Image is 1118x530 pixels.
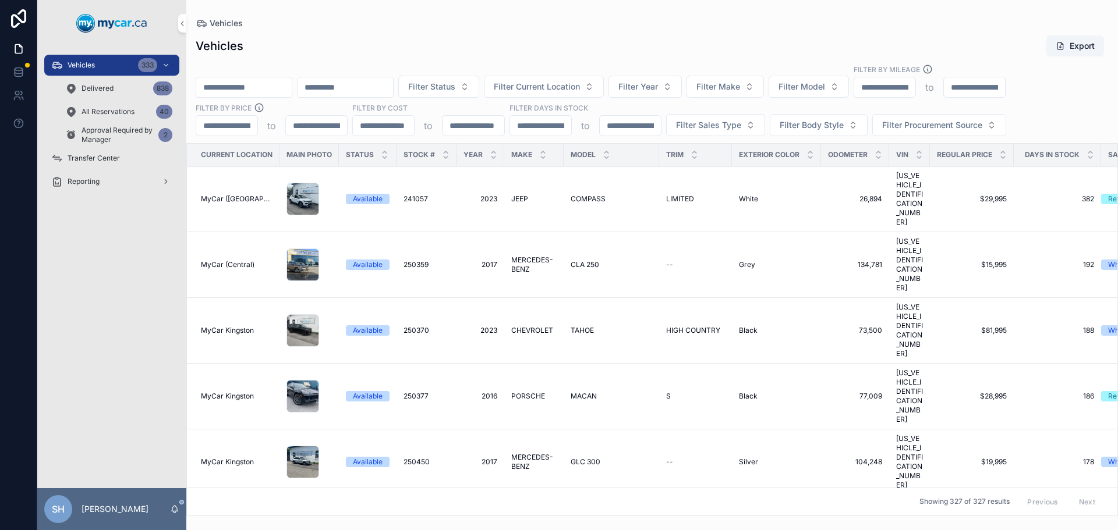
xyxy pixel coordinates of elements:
[82,503,148,515] p: [PERSON_NAME]
[571,392,597,401] span: MACAN
[201,260,254,269] span: MyCar (Central)
[353,457,383,467] div: Available
[1021,326,1094,335] span: 188
[82,126,154,144] span: Approval Required by Manager
[353,194,383,204] div: Available
[571,457,600,467] span: GLC 300
[828,260,882,269] span: 134,781
[666,457,725,467] a: --
[739,392,758,401] span: Black
[196,38,243,54] h1: Vehicles
[201,326,273,335] a: MyCar Kingston
[896,368,923,424] span: [US_VEHICLE_IDENTIFICATION_NUMBER]
[58,101,179,122] a: All Reservations40
[1021,392,1094,401] span: 186
[739,457,758,467] span: Silver
[937,392,1007,401] a: $28,995
[666,457,673,467] span: --
[739,260,755,269] span: Grey
[571,260,652,269] a: CLA 250
[571,457,652,467] a: GLC 300
[571,326,652,335] a: TAHOE
[854,64,920,74] label: Filter By Mileage
[687,76,764,98] button: Select Button
[896,303,923,358] a: [US_VEHICLE_IDENTIFICATION_NUMBER]
[896,237,923,293] a: [US_VEHICLE_IDENTIFICATION_NUMBER]
[739,326,758,335] span: Black
[937,457,1007,467] a: $19,995
[201,457,254,467] span: MyCar Kingston
[201,457,273,467] a: MyCar Kingston
[346,457,390,467] a: Available
[896,150,908,159] span: VIN
[511,326,553,335] span: CHEVROLET
[510,102,588,113] label: Filter Days In Stock
[937,326,1007,335] span: $81,995
[201,392,273,401] a: MyCar Kingston
[404,392,450,401] a: 250377
[511,392,557,401] a: PORSCHE
[882,119,982,131] span: Filter Procurement Source
[464,150,483,159] span: Year
[666,326,725,335] a: HIGH COUNTRY
[828,326,882,335] a: 73,500
[464,326,497,335] a: 2023
[404,150,435,159] span: Stock #
[511,194,528,204] span: JEEP
[739,457,814,467] a: Silver
[1021,260,1094,269] a: 192
[464,260,497,269] a: 2017
[896,171,923,227] a: [US_VEHICLE_IDENTIFICATION_NUMBER]
[201,260,273,269] a: MyCar (Central)
[76,14,147,33] img: App logo
[58,78,179,99] a: Delivered838
[739,326,814,335] a: Black
[408,81,455,93] span: Filter Status
[353,391,383,401] div: Available
[424,119,433,133] p: to
[404,457,430,467] span: 250450
[201,150,273,159] span: Current Location
[571,194,606,204] span: COMPASS
[666,392,671,401] span: S
[398,76,479,98] button: Select Button
[44,148,179,169] a: Transfer Center
[464,457,497,467] a: 2017
[896,434,923,490] a: [US_VEHICLE_IDENTIFICATION_NUMBER]
[666,114,765,136] button: Select Button
[404,392,429,401] span: 250377
[511,255,557,274] a: MERCEDES-BENZ
[571,326,594,335] span: TAHOE
[153,81,172,95] div: 838
[937,260,1007,269] a: $15,995
[464,194,497,204] a: 2023
[201,194,273,204] a: MyCar ([GEOGRAPHIC_DATA])
[138,58,157,72] div: 333
[404,194,450,204] a: 241057
[739,260,814,269] a: Grey
[872,114,1006,136] button: Select Button
[196,17,243,29] a: Vehicles
[937,194,1007,204] span: $29,995
[58,125,179,145] a: Approval Required by Manager2
[828,392,882,401] span: 77,009
[464,392,497,401] a: 2016
[925,80,934,94] p: to
[608,76,682,98] button: Select Button
[201,326,254,335] span: MyCar Kingston
[52,502,65,516] span: SH
[68,61,95,70] span: Vehicles
[937,150,992,159] span: Regular Price
[666,260,725,269] a: --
